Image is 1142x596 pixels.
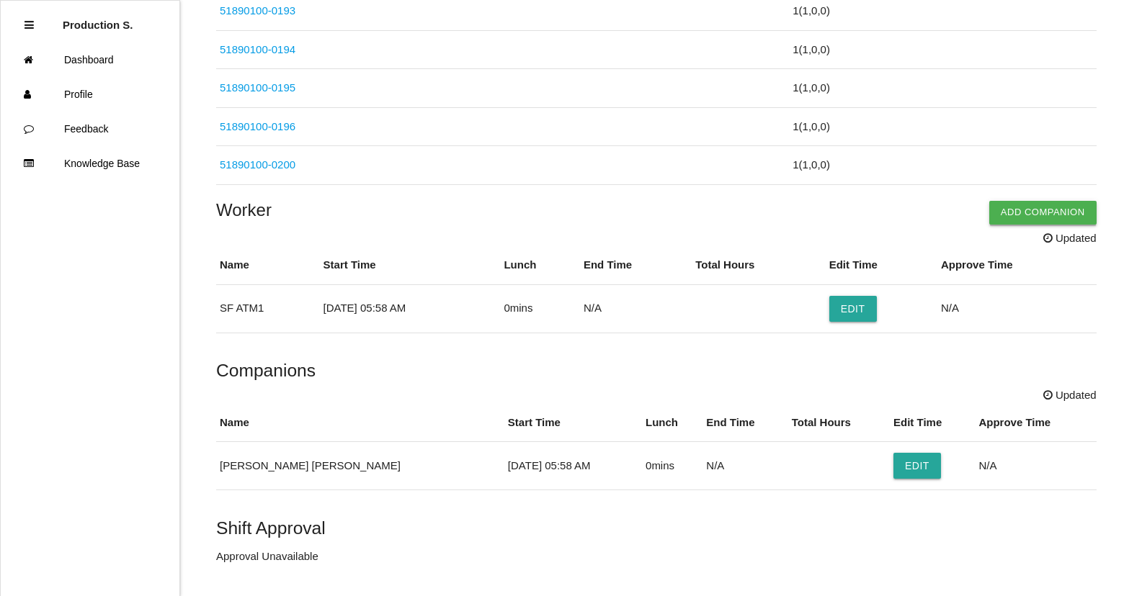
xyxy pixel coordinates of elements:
p: Production Shifts [63,8,133,31]
a: 51890100-0200 [220,158,295,171]
button: Edit [893,453,941,479]
th: Approve Time [937,246,1097,284]
button: Add Companion [989,201,1097,224]
td: SF ATM1 [216,284,320,333]
td: [PERSON_NAME] [PERSON_NAME] [216,442,504,490]
td: [DATE] 05:58 AM [504,442,642,490]
h5: Companions [216,361,1097,380]
h4: Worker [216,201,1097,220]
td: 1 ( 1 , 0 , 0 ) [789,107,1096,146]
h5: Shift Approval [216,518,1097,538]
td: N/A [702,442,788,490]
th: Total Hours [692,246,825,284]
th: Edit Time [826,246,937,284]
a: 51890100-0193 [220,4,295,17]
th: Approve Time [975,404,1096,442]
td: 1 ( 1 , 0 , 0 ) [789,69,1096,108]
a: Knowledge Base [1,146,179,181]
th: Start Time [320,246,501,284]
th: Total Hours [788,404,890,442]
td: N/A [937,284,1097,333]
button: Edit [829,296,877,322]
td: [DATE] 05:58 AM [320,284,501,333]
span: Updated [1043,230,1097,247]
a: Feedback [1,112,179,146]
a: Profile [1,77,179,112]
a: 51890100-0196 [220,120,295,132]
td: N/A [580,284,692,333]
span: Updated [1043,387,1097,404]
td: 0 mins [500,284,580,333]
th: Name [216,404,504,442]
td: N/A [975,442,1096,490]
div: Close [24,8,34,42]
th: Start Time [504,404,642,442]
a: 51890100-0194 [220,43,295,55]
th: Name [216,246,320,284]
td: 0 mins [642,442,702,490]
th: End Time [702,404,788,442]
a: Dashboard [1,42,179,77]
td: 1 ( 1 , 0 , 0 ) [789,30,1096,69]
th: Lunch [642,404,702,442]
p: Approval Unavailable [216,548,1097,565]
a: 51890100-0195 [220,81,295,94]
td: 1 ( 1 , 0 , 0 ) [789,146,1096,185]
th: Edit Time [890,404,975,442]
th: Lunch [500,246,580,284]
th: End Time [580,246,692,284]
